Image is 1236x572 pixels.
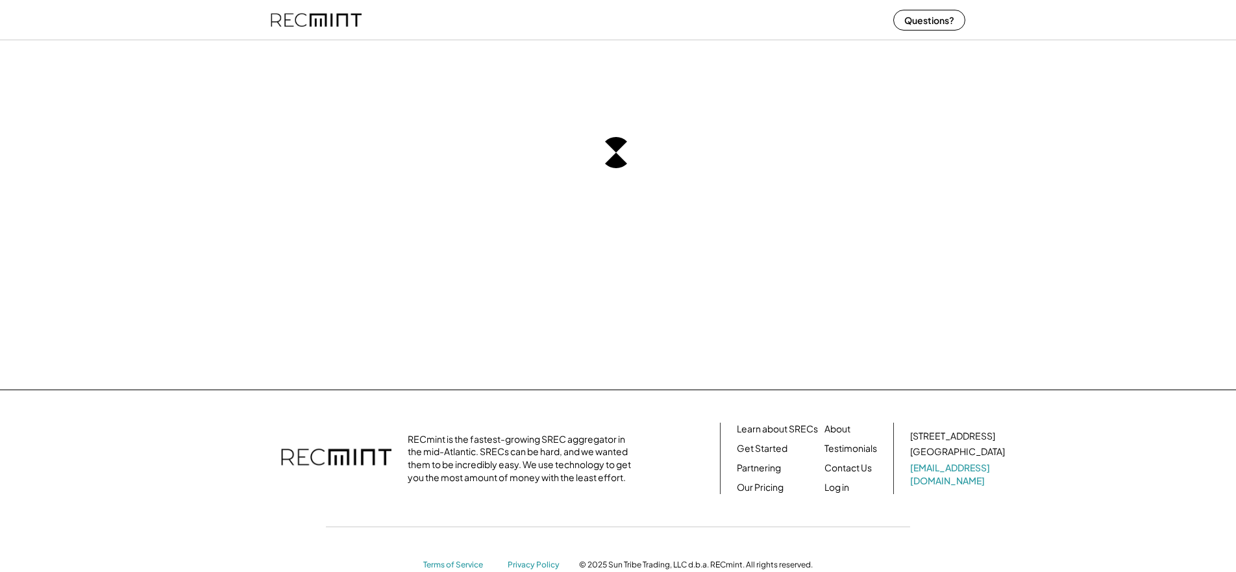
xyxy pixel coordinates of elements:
a: Contact Us [824,462,872,475]
a: Learn about SRECs [737,423,818,436]
a: Privacy Policy [508,560,566,571]
img: recmint-logotype%403x%20%281%29.jpeg [271,3,362,37]
img: recmint-logotype%403x.png [281,436,391,481]
a: About [824,423,850,436]
a: Log in [824,481,849,494]
a: Testimonials [824,442,877,455]
a: Get Started [737,442,787,455]
a: Our Pricing [737,481,784,494]
div: [STREET_ADDRESS] [910,430,995,443]
div: [GEOGRAPHIC_DATA] [910,445,1005,458]
a: Terms of Service [423,560,495,571]
div: © 2025 Sun Tribe Trading, LLC d.b.a. RECmint. All rights reserved. [579,560,813,570]
div: RECmint is the fastest-growing SREC aggregator in the mid-Atlantic. SRECs can be hard, and we wan... [408,433,638,484]
button: Questions? [893,10,965,31]
a: Partnering [737,462,781,475]
a: [EMAIL_ADDRESS][DOMAIN_NAME] [910,462,1007,487]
